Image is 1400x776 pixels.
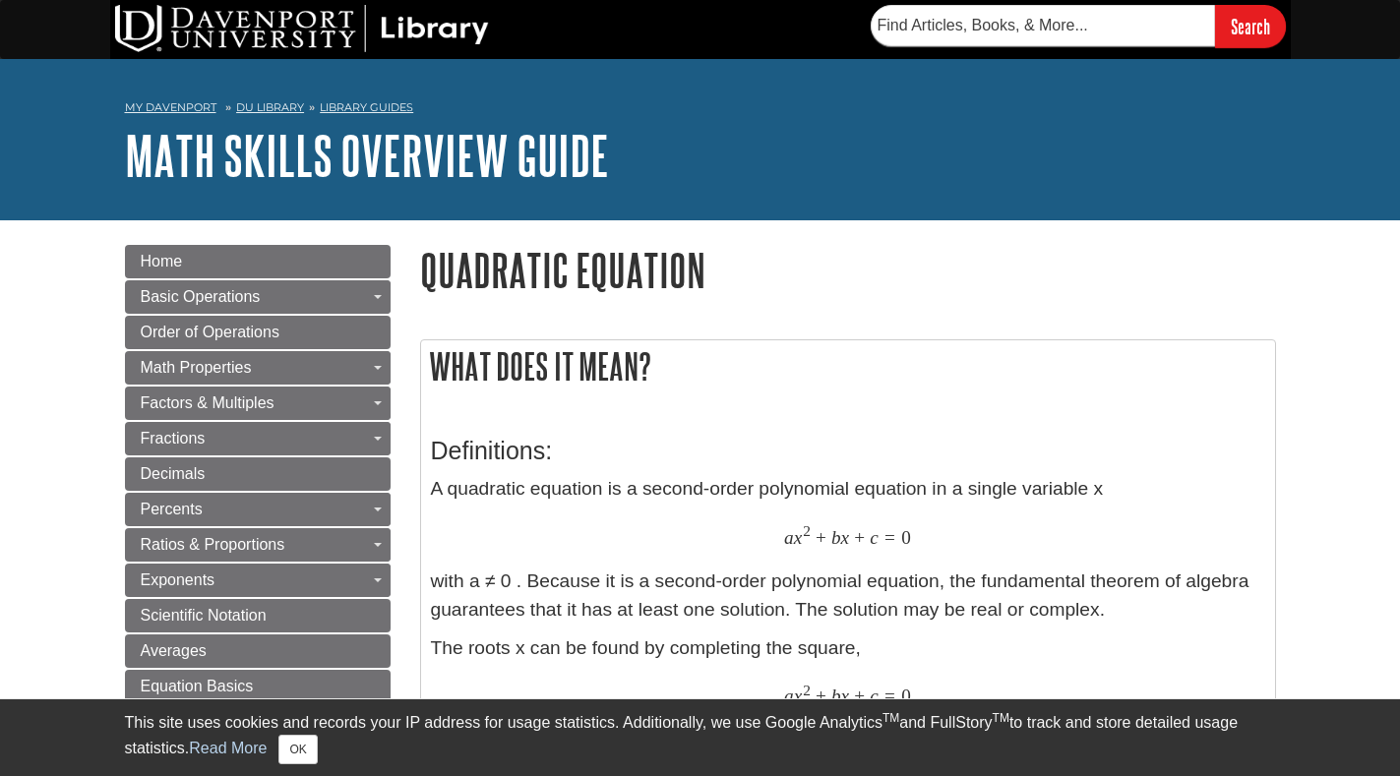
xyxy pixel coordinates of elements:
a: Fractions [125,422,391,455]
span: + [854,685,865,707]
span: Scientific Notation [141,607,267,624]
img: DU Library [115,5,489,52]
span: = [884,685,895,707]
a: Home [125,245,391,278]
span: Percents [141,501,203,517]
input: Search [1215,5,1286,47]
span: 0 [901,526,911,549]
span: + [816,685,826,707]
a: Math Skills Overview Guide [125,125,609,186]
a: Factors & Multiples [125,387,391,420]
span: x [794,526,803,549]
p: A quadratic equation is a second-order polynomial equation in a single variable x with a ≠ 0 . Be... [431,475,1265,624]
h1: Quadratic Equation [420,245,1276,295]
a: DU Library [236,100,304,114]
span: x [841,685,850,707]
span: x [841,526,850,549]
a: My Davenport [125,99,216,116]
span: 2 [803,522,811,540]
span: a [784,526,794,549]
sup: TM [883,711,899,725]
span: c [870,685,879,707]
span: 2 [803,682,811,699]
span: Averages [141,642,207,659]
span: Home [141,253,183,269]
span: Basic Operations [141,288,261,305]
span: Decimals [141,465,206,482]
nav: breadcrumb [125,94,1276,126]
a: Decimals [125,457,391,491]
span: Order of Operations [141,324,279,340]
span: 0 [901,685,911,707]
a: Math Properties [125,351,391,385]
span: c [870,526,879,549]
span: Equation Basics [141,678,254,694]
span: + [854,526,865,549]
a: Exponents [125,564,391,597]
a: Scientific Notation [125,599,391,632]
span: Ratios & Proportions [141,536,285,553]
input: Find Articles, Books, & More... [871,5,1215,46]
sup: TM [993,711,1009,725]
span: Math Properties [141,359,252,376]
form: Searches DU Library's articles, books, and more [871,5,1286,47]
button: Close [278,735,317,764]
span: + [816,526,826,549]
a: Basic Operations [125,280,391,314]
span: x [794,685,803,707]
span: b [831,526,841,549]
span: Factors & Multiples [141,394,274,411]
h3: Definitions: [431,437,1265,465]
a: Read More [189,740,267,756]
a: Equation Basics [125,670,391,703]
a: Percents [125,493,391,526]
a: Ratios & Proportions [125,528,391,562]
div: This site uses cookies and records your IP address for usage statistics. Additionally, we use Goo... [125,711,1276,764]
a: Library Guides [320,100,413,114]
a: Averages [125,634,391,668]
span: = [884,526,895,549]
h2: What does it mean? [421,340,1275,392]
span: b [831,685,841,707]
a: Order of Operations [125,316,391,349]
span: a [784,685,794,707]
span: Fractions [141,430,206,447]
span: Exponents [141,571,215,588]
